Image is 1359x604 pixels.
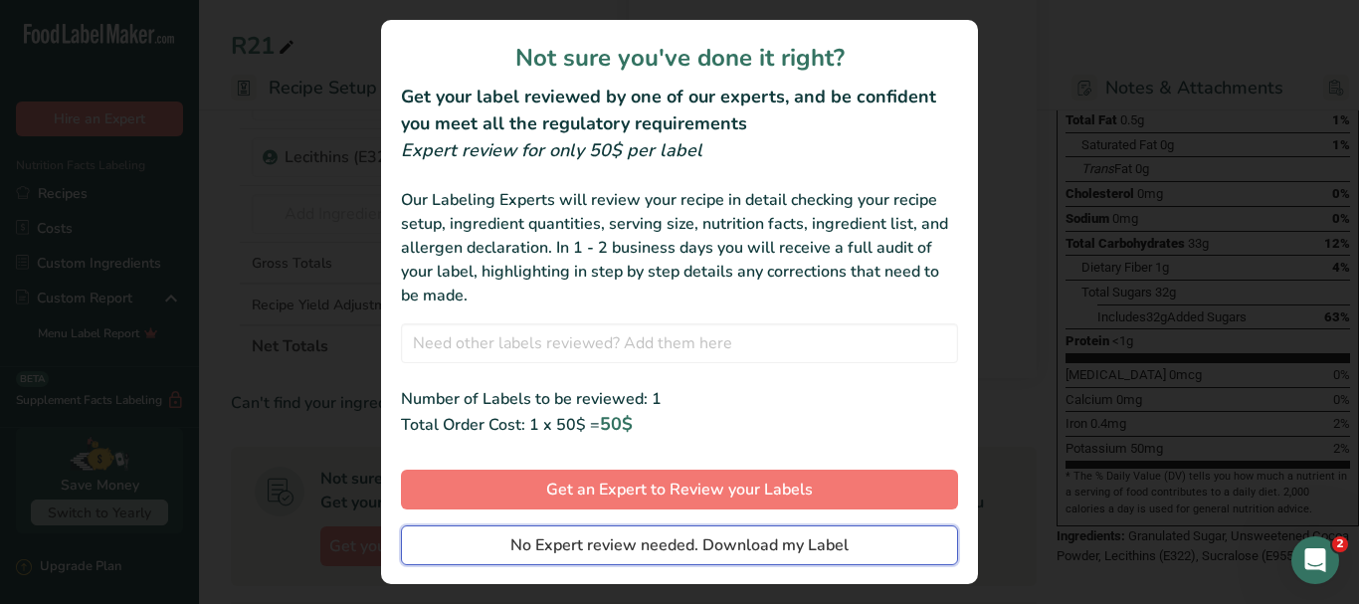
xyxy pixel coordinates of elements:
h1: Not sure you've done it right? [401,40,958,76]
iframe: Intercom live chat [1291,536,1339,584]
div: Our Labeling Experts will review your recipe in detail checking your recipe setup, ingredient qua... [401,188,958,307]
span: No Expert review needed. Download my Label [510,533,849,557]
span: Get an Expert to Review your Labels [546,478,813,502]
div: Expert review for only 50$ per label [401,137,958,164]
span: 2 [1332,536,1348,552]
input: Need other labels reviewed? Add them here [401,323,958,363]
h2: Get your label reviewed by one of our experts, and be confident you meet all the regulatory requi... [401,84,958,137]
div: Number of Labels to be reviewed: 1 [401,387,958,411]
button: No Expert review needed. Download my Label [401,525,958,565]
div: Total Order Cost: 1 x 50$ = [401,411,958,438]
button: Get an Expert to Review your Labels [401,470,958,509]
span: 50$ [600,412,633,436]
